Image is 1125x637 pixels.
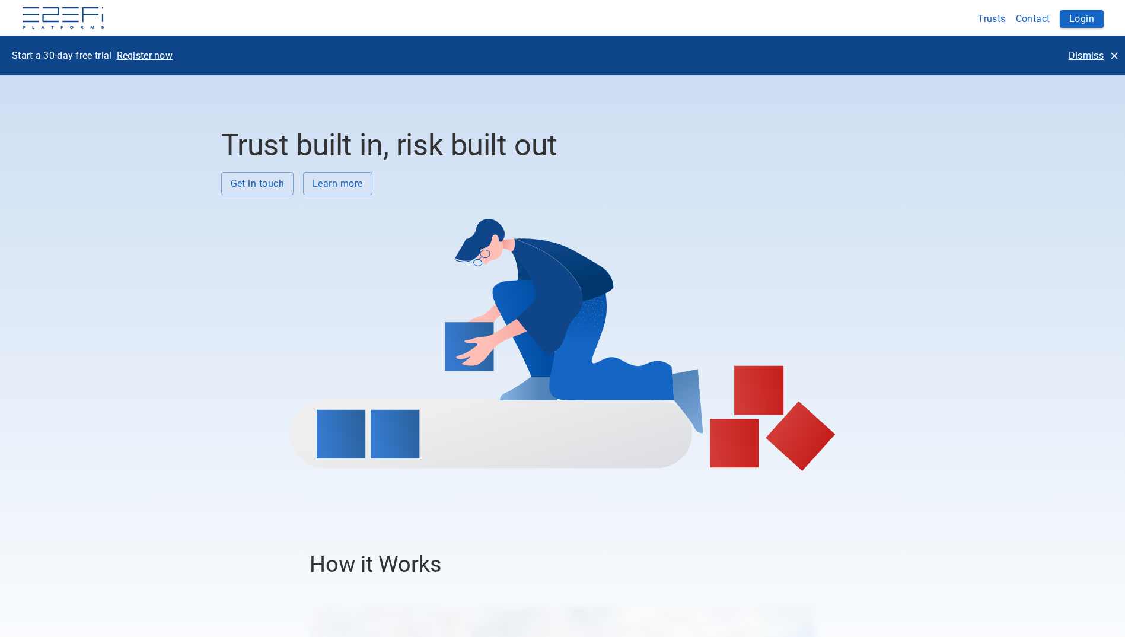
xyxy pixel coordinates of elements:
p: Register now [117,49,173,62]
button: Dismiss [1064,45,1123,66]
button: Learn more [303,172,372,195]
h3: How it Works [310,551,815,577]
p: Start a 30-day free trial [12,49,112,62]
button: Get in touch [221,172,294,195]
p: Dismiss [1069,49,1104,62]
button: Register now [112,45,178,66]
h2: Trust built in, risk built out [221,128,904,163]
